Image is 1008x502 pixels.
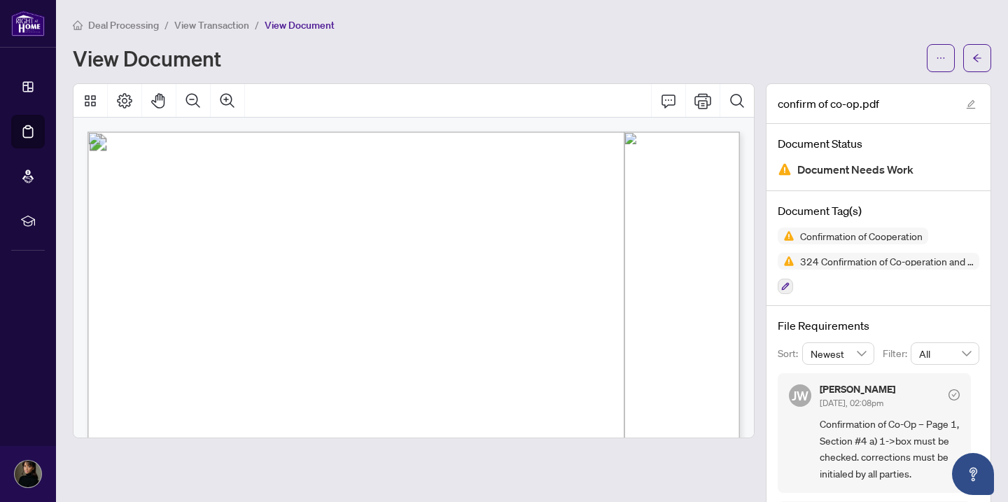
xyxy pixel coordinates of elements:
[820,398,883,408] span: [DATE], 02:08pm
[778,162,792,176] img: Document Status
[797,160,913,179] span: Document Needs Work
[948,389,960,400] span: check-circle
[794,231,928,241] span: Confirmation of Cooperation
[164,17,169,33] li: /
[778,202,979,219] h4: Document Tag(s)
[778,253,794,270] img: Status Icon
[794,256,979,266] span: 324 Confirmation of Co-operation and Representation - Tenant/Landlord
[88,19,159,32] span: Deal Processing
[952,453,994,495] button: Open asap
[778,95,879,112] span: confirm of co-op.pdf
[792,386,808,405] span: JW
[936,53,946,63] span: ellipsis
[73,47,221,69] h1: View Document
[820,416,960,482] span: Confirmation of Co-Op – Page 1, Section #4 a) 1->box must be checked. corrections must be initial...
[11,11,45,36] img: logo
[883,346,911,361] p: Filter:
[15,461,41,487] img: Profile Icon
[820,384,895,394] h5: [PERSON_NAME]
[778,346,802,361] p: Sort:
[255,17,259,33] li: /
[73,20,83,30] span: home
[174,19,249,32] span: View Transaction
[919,343,971,364] span: All
[972,53,982,63] span: arrow-left
[811,343,867,364] span: Newest
[778,317,979,334] h4: File Requirements
[966,99,976,109] span: edit
[265,19,335,32] span: View Document
[778,135,979,152] h4: Document Status
[778,228,794,244] img: Status Icon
